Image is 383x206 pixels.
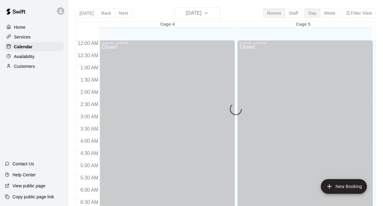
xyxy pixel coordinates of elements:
[14,63,35,69] p: Customers
[14,24,26,30] p: Home
[101,42,233,45] div: 12:00 AM – 12:30 PM
[79,114,100,119] span: 3:00 AM
[12,172,36,178] p: Help Center
[14,34,31,40] p: Services
[79,200,100,205] span: 6:30 AM
[79,90,100,95] span: 2:00 AM
[14,44,33,50] p: Calendar
[235,22,371,28] div: Cage 5
[79,102,100,107] span: 2:30 AM
[79,126,100,131] span: 3:30 AM
[100,22,236,28] div: Cage 4
[79,151,100,156] span: 4:30 AM
[12,161,34,167] p: Contact Us
[239,42,371,45] div: 12:00 AM – 12:30 PM
[79,163,100,168] span: 5:00 AM
[5,42,64,51] a: Calendar
[76,41,100,46] span: 12:00 AM
[12,183,45,189] p: View public page
[79,65,100,70] span: 1:00 AM
[321,179,367,194] button: add
[76,53,100,58] span: 12:30 AM
[79,138,100,144] span: 4:00 AM
[5,62,64,71] a: Customers
[5,23,64,32] a: Home
[14,53,35,60] p: Availability
[79,77,100,83] span: 1:30 AM
[5,52,64,61] a: Availability
[12,194,54,200] p: Copy public page link
[79,175,100,180] span: 5:30 AM
[5,32,64,42] a: Services
[79,187,100,193] span: 6:00 AM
